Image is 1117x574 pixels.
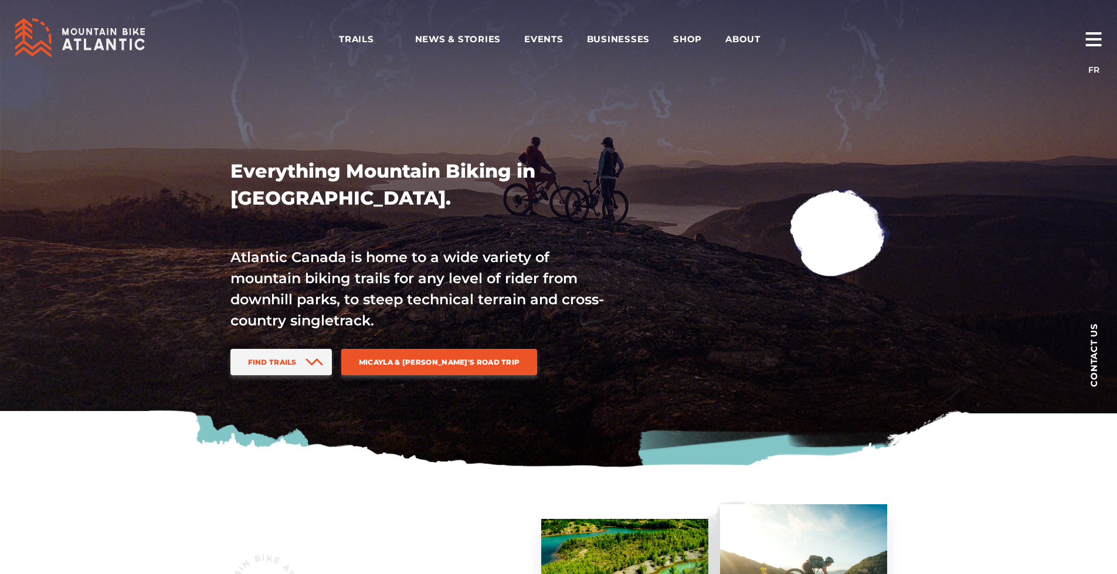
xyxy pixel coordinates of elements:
h1: Everything Mountain Biking in [GEOGRAPHIC_DATA]. [230,158,606,212]
span: Events [524,33,563,45]
p: Atlantic Canada is home to a wide variety of mountain biking trails for any level of rider from d... [230,247,606,331]
span: Find Trails [248,358,297,366]
span: Trails [339,33,392,45]
a: Micayla & [PERSON_NAME]'s Road Trip [341,349,538,375]
span: Contact us [1089,323,1098,387]
a: FR [1088,64,1099,75]
span: News & Stories [415,33,501,45]
a: Find Trails [230,349,332,375]
span: About [725,33,778,45]
a: Contact us [1070,305,1117,405]
span: Businesses [587,33,650,45]
span: Shop [673,33,702,45]
span: Micayla & [PERSON_NAME]'s Road Trip [359,358,520,366]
